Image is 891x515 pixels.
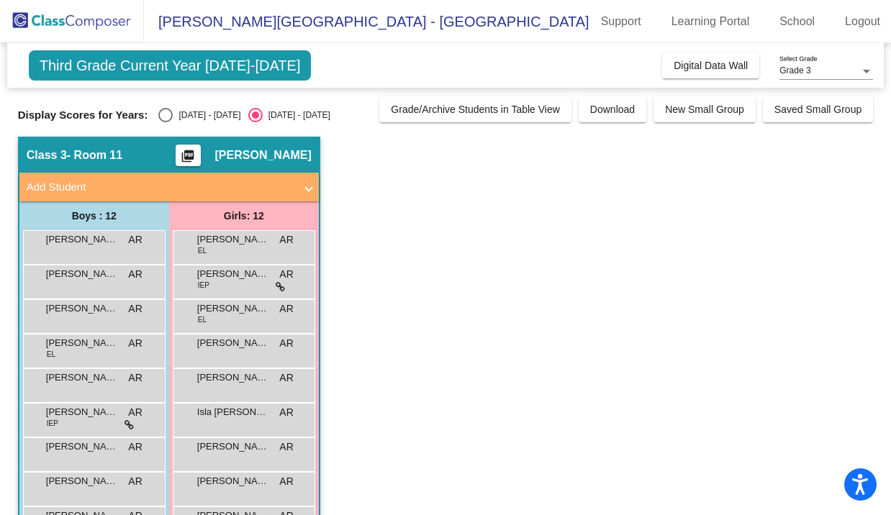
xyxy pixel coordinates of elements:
[197,439,269,454] span: [PERSON_NAME]
[215,148,312,163] span: [PERSON_NAME]
[660,10,761,33] a: Learning Portal
[379,96,571,122] button: Grade/Archive Students in Table View
[665,104,744,115] span: New Small Group
[391,104,560,115] span: Grade/Archive Students in Table View
[197,405,269,419] span: Isla [PERSON_NAME]
[128,267,142,282] span: AR
[67,148,122,163] span: - Room 11
[19,173,319,201] mat-expansion-panel-header: Add Student
[279,336,293,351] span: AR
[198,314,207,325] span: EL
[197,336,269,350] span: [PERSON_NAME]
[197,370,269,385] span: [PERSON_NAME]
[279,405,293,420] span: AR
[589,10,653,33] a: Support
[29,50,312,81] span: Third Grade Current Year [DATE]-[DATE]
[662,53,759,78] button: Digital Data Wall
[173,109,240,122] div: [DATE] - [DATE]
[169,201,319,230] div: Girls: 12
[46,370,118,385] span: [PERSON_NAME]
[46,232,118,247] span: [PERSON_NAME]
[128,405,142,420] span: AR
[653,96,756,122] button: New Small Group
[46,405,118,419] span: [PERSON_NAME]
[19,201,169,230] div: Boys : 12
[144,10,589,33] span: [PERSON_NAME][GEOGRAPHIC_DATA] - [GEOGRAPHIC_DATA]
[27,179,294,196] mat-panel-title: Add Student
[128,474,142,489] span: AR
[46,439,118,454] span: [PERSON_NAME]
[279,474,293,489] span: AR
[279,370,293,386] span: AR
[197,232,269,247] span: [PERSON_NAME]
[128,232,142,247] span: AR
[46,267,118,281] span: [PERSON_NAME]
[46,474,118,488] span: [PERSON_NAME]
[579,96,646,122] button: Download
[27,148,67,163] span: Class 3
[128,370,142,386] span: AR
[279,301,293,316] span: AR
[279,267,293,282] span: AR
[279,439,293,455] span: AR
[46,336,118,350] span: [PERSON_NAME]
[263,109,330,122] div: [DATE] - [DATE]
[774,104,861,115] span: Saved Small Group
[128,336,142,351] span: AR
[768,10,826,33] a: School
[197,301,269,316] span: [PERSON_NAME]
[47,418,58,429] span: IEP
[46,301,118,316] span: [PERSON_NAME]
[590,104,635,115] span: Download
[176,145,201,166] button: Print Students Details
[18,109,148,122] span: Display Scores for Years:
[128,439,142,455] span: AR
[198,245,207,256] span: EL
[779,65,810,76] span: Grade 3
[197,474,269,488] span: [PERSON_NAME]
[197,267,269,281] span: [PERSON_NAME]
[179,149,196,169] mat-icon: picture_as_pdf
[198,280,209,291] span: IEP
[128,301,142,316] span: AR
[158,108,330,122] mat-radio-group: Select an option
[763,96,873,122] button: Saved Small Group
[47,349,55,360] span: EL
[279,232,293,247] span: AR
[674,60,748,71] span: Digital Data Wall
